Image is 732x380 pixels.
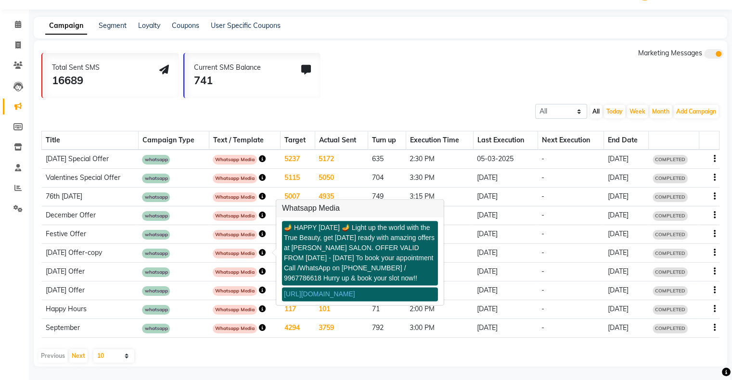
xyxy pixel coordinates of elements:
div: Total Sent SMS [52,63,100,73]
div: 16689 [52,73,100,89]
td: 704 [368,169,406,188]
td: 5172 [315,150,368,169]
td: September [42,319,139,338]
td: [DATE] [473,281,538,300]
span: COMPLETED [653,192,688,202]
td: 4935 [315,188,368,206]
button: Month [650,105,672,118]
span: Whatsapp Media [213,286,257,296]
td: December Offer [42,206,139,225]
span: whatsapp [142,305,170,315]
td: Valentines Special Offer [42,169,139,188]
th: Actual Sent [315,131,368,150]
td: 5237 [280,150,315,169]
td: - [538,319,604,338]
a: Loyalty [138,21,160,30]
button: All [590,105,602,118]
span: COMPLETED [653,286,688,296]
td: 2:30 PM [406,150,473,169]
span: COMPLETED [653,249,688,258]
span: whatsapp [142,324,170,333]
span: Whatsapp Media [213,324,257,333]
span: whatsapp [142,211,170,221]
td: [DATE] [473,319,538,338]
span: whatsapp [142,230,170,240]
span: Whatsapp Media [213,267,257,277]
span: Marketing Messages [638,49,702,57]
td: 101 [315,300,368,319]
span: COMPLETED [653,155,688,165]
td: [DATE] [473,225,538,244]
span: COMPLETED [653,174,688,183]
span: COMPLETED [653,267,688,277]
th: Text / Template [209,131,280,150]
a: Campaign [45,17,87,35]
a: [URL][DOMAIN_NAME] [284,291,355,298]
td: - [538,225,604,244]
a: Coupons [172,21,199,30]
td: [DATE] [604,225,649,244]
td: 3:15 PM [406,188,473,206]
th: Target [280,131,315,150]
span: whatsapp [142,267,170,277]
button: Today [604,105,625,118]
td: 635 [368,150,406,169]
td: [DATE] [604,300,649,319]
th: Turn up [368,131,406,150]
td: - [538,300,604,319]
td: Festive Offer [42,225,139,244]
td: 3:00 PM [406,319,473,338]
span: COMPLETED [653,211,688,221]
td: 5050 [315,169,368,188]
td: [DATE] [604,263,649,281]
span: whatsapp [142,249,170,258]
td: [DATE] [473,244,538,263]
td: - [538,206,604,225]
th: Next Execution [538,131,604,150]
td: [DATE] [604,188,649,206]
span: COMPLETED [653,305,688,315]
span: COMPLETED [653,230,688,240]
th: Campaign Type [138,131,209,150]
td: - [538,150,604,169]
span: Whatsapp Media [213,211,257,221]
td: [DATE] Special Offer [42,150,139,169]
td: [DATE] [604,281,649,300]
a: User Specific Coupons [211,21,281,30]
span: whatsapp [142,155,170,165]
th: Execution Time [406,131,473,150]
td: [DATE] Offer [42,281,139,300]
td: [DATE] [473,206,538,225]
th: Last Execution [473,131,538,150]
td: - [538,169,604,188]
td: 3759 [315,319,368,338]
td: [DATE] [604,319,649,338]
button: Next [69,349,88,363]
td: 117 [280,300,315,319]
div: 741 [194,73,261,89]
th: End Date [604,131,649,150]
span: Whatsapp Media [213,174,257,183]
div: 🪔 HAPPY [DATE] 🪔 Light up the world with the True Beauty, get [DATE] ready with amazing offers at... [282,221,438,286]
td: [DATE] [473,169,538,188]
td: [DATE] [604,150,649,169]
td: [DATE] [473,300,538,319]
span: Whatsapp Media [213,305,257,315]
td: 3:30 PM [406,169,473,188]
td: [DATE] [473,263,538,281]
td: [DATE] [473,188,538,206]
span: Whatsapp Media [213,155,257,165]
td: 749 [368,188,406,206]
span: whatsapp [142,174,170,183]
td: 792 [368,319,406,338]
td: [DATE] [604,206,649,225]
td: [DATE] [604,169,649,188]
span: COMPLETED [653,324,688,333]
td: 76th [DATE] [42,188,139,206]
h3: Whatsapp Media [276,200,444,217]
button: Add Campaign [674,105,719,118]
td: 05-03-2025 [473,150,538,169]
td: - [538,281,604,300]
span: whatsapp [142,286,170,296]
td: 5007 [280,188,315,206]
